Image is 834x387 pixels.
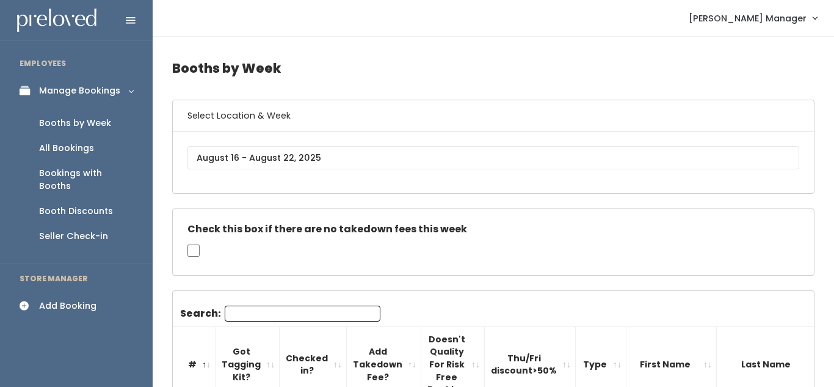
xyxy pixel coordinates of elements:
div: Add Booking [39,300,96,312]
h5: Check this box if there are no takedown fees this week [187,224,799,235]
div: Booths by Week [39,117,111,130]
input: August 16 - August 22, 2025 [187,146,799,169]
input: Search: [225,306,380,322]
img: preloved logo [17,9,96,32]
label: Search: [180,306,380,322]
div: All Bookings [39,142,94,155]
h4: Booths by Week [172,51,814,85]
a: [PERSON_NAME] Manager [676,5,829,31]
h6: Select Location & Week [173,100,814,131]
div: Manage Bookings [39,84,120,97]
span: [PERSON_NAME] Manager [689,12,807,25]
div: Booth Discounts [39,205,113,218]
div: Bookings with Booths [39,167,133,193]
div: Seller Check-in [39,230,108,243]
